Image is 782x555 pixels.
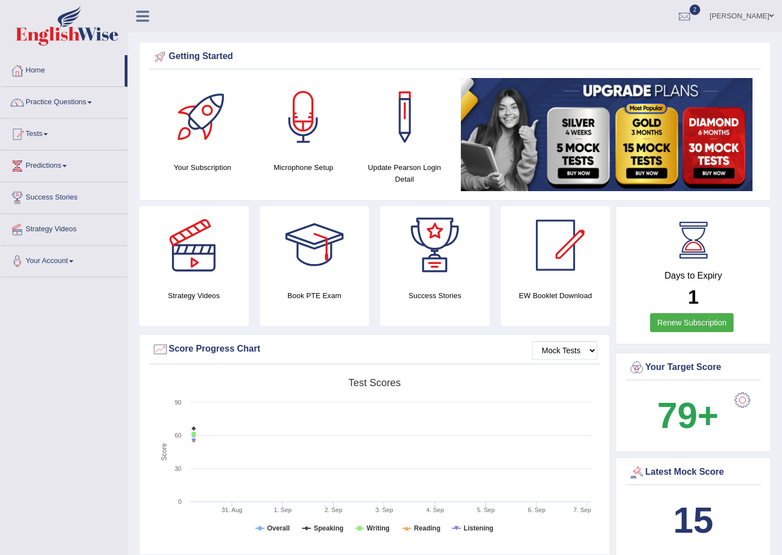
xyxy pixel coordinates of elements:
[477,507,495,513] tspan: 5. Sep
[367,524,390,532] tspan: Writing
[1,55,125,83] a: Home
[175,399,181,406] text: 90
[1,87,127,115] a: Practice Questions
[152,341,597,358] div: Score Progress Chart
[139,290,249,301] h4: Strategy Videos
[222,507,242,513] tspan: 31. Aug
[414,524,440,532] tspan: Reading
[628,359,758,376] div: Your Target Score
[360,162,450,185] h4: Update Pearson Login Detail
[628,271,758,281] h4: Days to Expiry
[650,313,734,332] a: Renew Subscription
[628,464,758,481] div: Latest Mock Score
[260,290,370,301] h4: Book PTE Exam
[267,524,290,532] tspan: Overall
[461,78,753,191] img: small5.jpg
[1,246,127,274] a: Your Account
[376,507,394,513] tspan: 3. Sep
[348,377,401,388] tspan: Test scores
[160,443,168,461] tspan: Score
[464,524,493,532] tspan: Listening
[657,395,719,436] b: 79+
[690,4,701,15] span: 2
[573,507,591,513] tspan: 7. Sep
[314,524,343,532] tspan: Speaking
[1,150,127,178] a: Predictions
[501,290,611,301] h4: EW Booklet Download
[380,290,490,301] h4: Success Stories
[528,507,545,513] tspan: 6. Sep
[688,286,699,308] b: 1
[1,214,127,242] a: Strategy Videos
[1,182,127,210] a: Success Stories
[673,500,713,541] b: 15
[152,48,758,65] div: Getting Started
[324,507,342,513] tspan: 2. Sep
[175,432,181,439] text: 60
[178,498,181,505] text: 0
[259,162,349,173] h4: Microphone Setup
[274,507,292,513] tspan: 1. Sep
[1,119,127,147] a: Tests
[426,507,444,513] tspan: 4. Sep
[158,162,248,173] h4: Your Subscription
[175,465,181,472] text: 30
